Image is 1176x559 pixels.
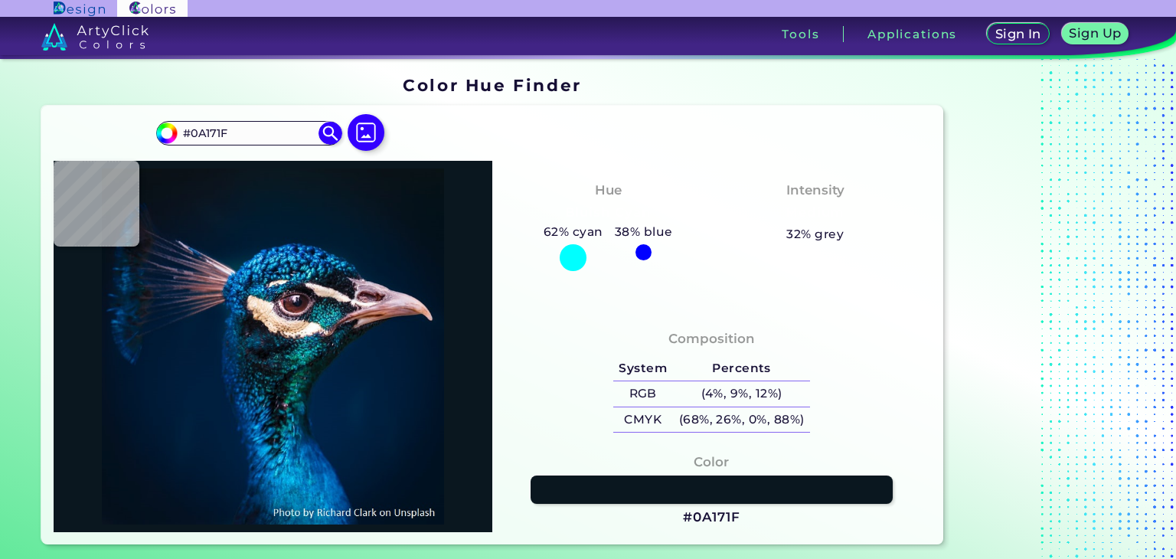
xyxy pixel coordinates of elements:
[41,23,149,51] img: logo_artyclick_colors_white.svg
[786,179,844,201] h4: Intensity
[178,123,320,144] input: type color..
[1060,23,1130,45] a: Sign Up
[613,407,673,433] h5: CMYK
[348,114,384,151] img: icon picture
[782,28,819,40] h3: Tools
[595,179,622,201] h4: Hue
[613,356,673,381] h5: System
[668,328,755,350] h4: Composition
[779,204,851,222] h3: Medium
[54,2,105,16] img: ArtyClick Design logo
[537,222,609,242] h5: 62% cyan
[673,381,810,407] h5: (4%, 9%, 12%)
[694,451,729,473] h4: Color
[867,28,957,40] h3: Applications
[683,508,740,527] h3: #0A171F
[318,122,341,145] img: icon search
[403,74,581,96] h1: Color Hue Finder
[994,28,1042,41] h5: Sign In
[673,407,810,433] h5: (68%, 26%, 0%, 88%)
[786,224,844,244] h5: 32% grey
[1068,27,1122,40] h5: Sign Up
[609,222,678,242] h5: 38% blue
[61,168,485,525] img: img_pavlin.jpg
[985,23,1050,45] a: Sign In
[949,70,1141,550] iframe: Advertisement
[558,204,658,222] h3: Bluish Cyan
[613,381,673,407] h5: RGB
[673,356,810,381] h5: Percents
